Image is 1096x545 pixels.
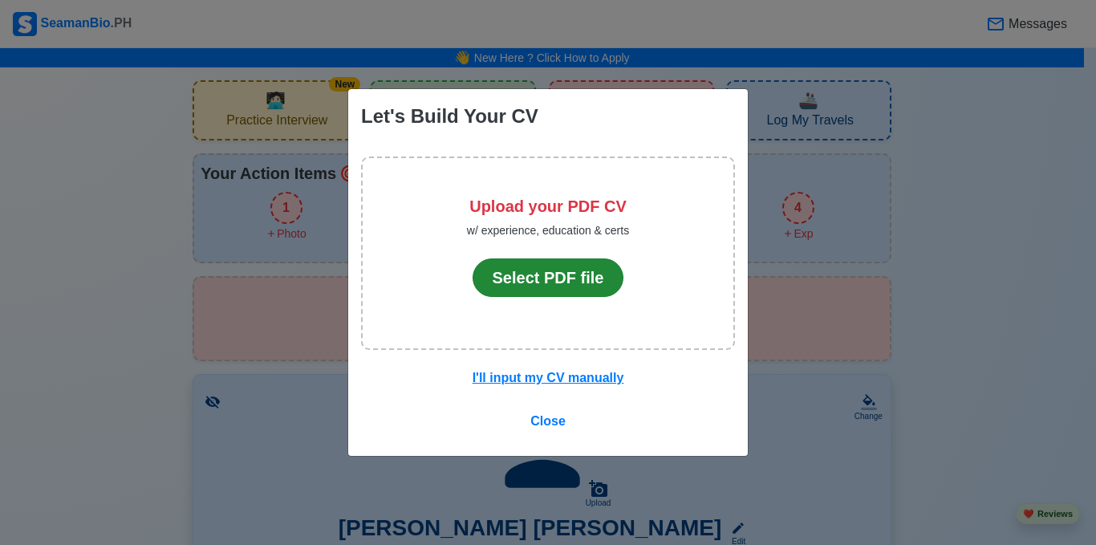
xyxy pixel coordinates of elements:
[467,216,629,246] p: w/ experience, education & certs
[467,197,629,216] h5: Upload your PDF CV
[462,363,635,393] button: I'll input my CV manually
[473,258,624,297] button: Select PDF file
[361,102,538,131] div: Let's Build Your CV
[473,371,624,384] u: I'll input my CV manually
[520,406,576,437] button: Close
[530,414,566,428] span: Close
